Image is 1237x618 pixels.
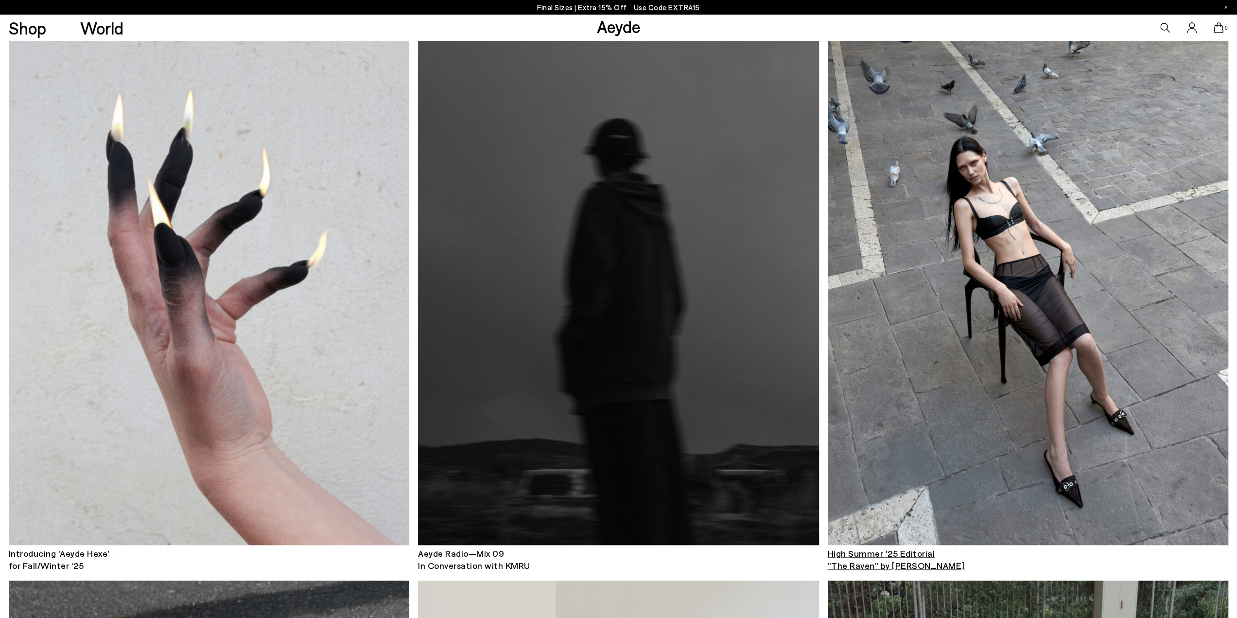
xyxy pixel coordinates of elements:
span: 0 [1223,25,1228,31]
a: Aeyde [596,16,640,36]
span: Aeyde Radio—Mix 09 In Conversation with KMRU [418,548,530,571]
span: Navigate to /collections/ss25-final-sizes [634,3,700,12]
a: High Summer '25 Editorial"The Raven" by [PERSON_NAME] [828,8,1229,572]
img: Aeyde_Radio_Mix_09_-_Mag_Landing_900x.jpg [418,8,819,545]
span: Introducing 'Aeyde Hexe' for Fall/Winter ‘25 [9,548,110,571]
p: Final Sizes | Extra 15% Off [537,1,700,14]
span: High Summer '25 Editorial "The Raven" by [PERSON_NAME] [828,548,965,571]
img: Magazin_Hexe_900x.png [9,8,410,545]
img: Magazin_Landing_6_900x.jpg [828,8,1229,545]
a: Aeyde Radio—Mix 09In Conversation with KMRU [418,8,819,572]
a: 0 [1214,22,1223,33]
a: Introducing 'Aeyde Hexe'for Fall/Winter ‘25 [9,8,410,572]
a: Shop [9,19,46,36]
a: World [80,19,123,36]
